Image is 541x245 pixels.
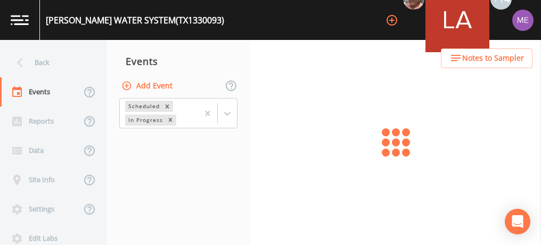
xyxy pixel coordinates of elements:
[462,52,524,65] span: Notes to Sampler
[512,10,534,31] img: d4d65db7c401dd99d63b7ad86343d265
[46,14,224,27] div: [PERSON_NAME] WATER SYSTEM (TX1330093)
[106,48,250,75] div: Events
[441,48,532,68] button: Notes to Sampler
[161,101,173,112] div: Remove Scheduled
[165,115,176,126] div: Remove In Progress
[125,115,165,126] div: In Progress
[125,101,161,112] div: Scheduled
[119,76,177,96] button: Add Event
[11,15,29,25] img: logo
[505,209,530,234] div: Open Intercom Messenger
